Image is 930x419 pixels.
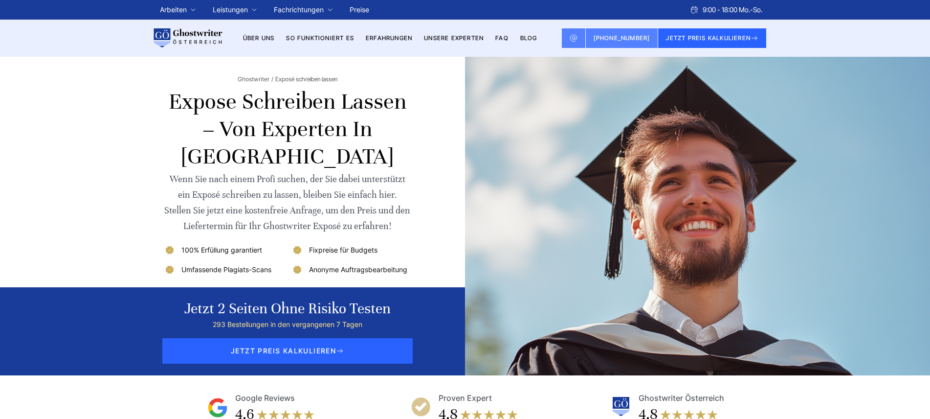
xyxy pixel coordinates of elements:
[424,34,484,42] a: Unsere Experten
[164,244,176,256] img: 100% Erfüllung garantiert
[520,34,537,42] a: BLOG
[243,34,275,42] a: Über uns
[366,34,412,42] a: Erfahrungen
[703,4,762,16] span: 9:00 - 18:00 Mo.-So.
[184,299,391,319] div: Jetzt 2 Seiten ohne Risiko testen
[658,28,766,48] button: JETZT PREIS KALKULIEREN
[350,5,369,14] a: Preise
[275,75,337,83] span: Exposé schreiben lassen
[570,34,577,42] img: Email
[164,244,284,256] li: 100% Erfüllung garantiert
[213,4,248,16] a: Leistungen
[164,171,411,234] div: Wenn Sie nach einem Profi suchen, der Sie dabei unterstützt ein Exposé schreiben zu lassen, bleib...
[639,391,724,405] div: Ghostwriter Österreich
[160,4,187,16] a: Arbeiten
[690,6,699,14] img: Schedule
[291,264,411,276] li: Anonyme Auftragsbearbeitung
[586,28,659,48] a: [PHONE_NUMBER]
[184,319,391,330] div: 293 Bestellungen in den vergangenen 7 Tagen
[238,75,273,83] a: Ghostwriter
[495,34,509,42] a: FAQ
[291,244,303,256] img: Fixpreise für Budgets
[274,4,324,16] a: Fachrichtungen
[411,397,431,417] img: Proven Expert
[611,397,631,417] img: Ghostwriter
[162,338,413,364] span: JETZT PREIS KALKULIEREN
[291,264,303,276] img: Anonyme Auftragsbearbeitung
[208,398,227,418] img: Google Reviews
[594,34,650,42] span: [PHONE_NUMBER]
[235,391,295,405] div: Google Reviews
[164,264,284,276] li: Umfassende Plagiats-Scans
[286,34,354,42] a: So funktioniert es
[164,88,411,170] h1: Expose schreiben lassen – Von Experten in [GEOGRAPHIC_DATA]
[291,244,411,256] li: Fixpreise für Budgets
[152,28,222,48] img: logo wirschreiben
[164,264,176,276] img: Umfassende Plagiats-Scans
[439,391,492,405] div: Proven Expert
